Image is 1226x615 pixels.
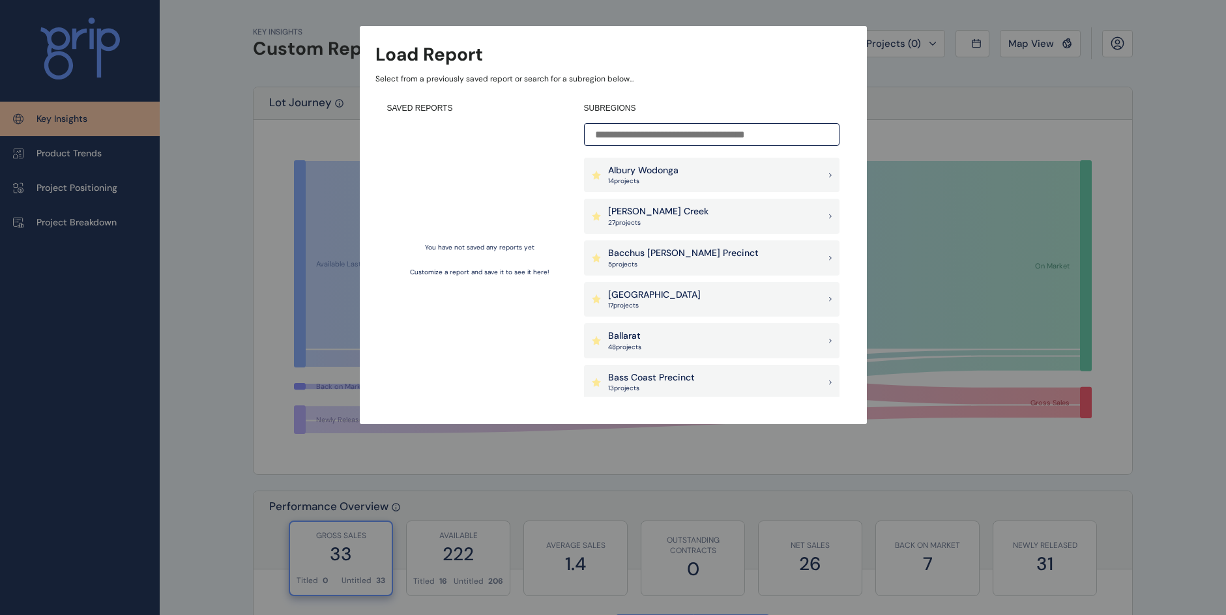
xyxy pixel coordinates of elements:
p: [PERSON_NAME] Creek [608,205,708,218]
p: 17 project s [608,301,701,310]
p: 14 project s [608,177,679,186]
h3: Load Report [375,42,483,67]
p: Bacchus [PERSON_NAME] Precinct [608,247,759,260]
p: Select from a previously saved report or search for a subregion below... [375,74,851,85]
p: 27 project s [608,218,708,227]
p: Bass Coast Precinct [608,371,695,384]
h4: SUBREGIONS [584,103,839,114]
p: 48 project s [608,343,641,352]
p: 5 project s [608,260,759,269]
p: Customize a report and save it to see it here! [410,268,549,277]
p: Ballarat [608,330,641,343]
p: You have not saved any reports yet [425,243,534,252]
p: [GEOGRAPHIC_DATA] [608,289,701,302]
p: Albury Wodonga [608,164,679,177]
h4: SAVED REPORTS [387,103,572,114]
p: 13 project s [608,384,695,393]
